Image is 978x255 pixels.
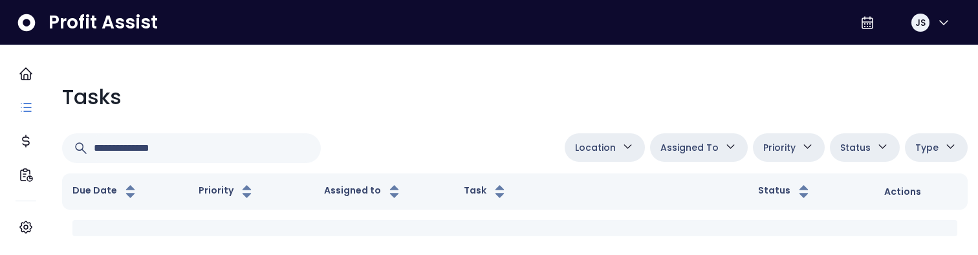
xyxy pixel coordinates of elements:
button: Status [758,184,812,199]
p: Tasks [62,82,122,113]
span: Location [575,140,616,155]
button: Due Date [72,184,138,199]
span: Status [840,140,871,155]
span: Type [915,140,939,155]
th: Actions [874,173,968,210]
button: Task [464,184,508,199]
svg: Search icon [73,140,89,156]
span: JS [915,16,926,29]
span: Priority [763,140,796,155]
span: Profit Assist [49,11,158,34]
span: Assigned To [660,140,719,155]
button: Assigned to [324,184,402,199]
button: Priority [199,184,255,199]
